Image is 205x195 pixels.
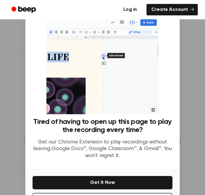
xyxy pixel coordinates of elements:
[7,4,41,16] a: Beep
[33,118,172,134] h3: Tired of having to open up this page to play the recording every time?
[117,3,143,17] a: Log in
[147,4,198,15] a: Create Account
[33,176,172,189] button: Get It Now
[33,139,172,159] p: Get our Chrome Extension to play recordings without leaving Google Docs™, Google Classroom™, & Gm...
[46,17,158,114] img: Beep extension in action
